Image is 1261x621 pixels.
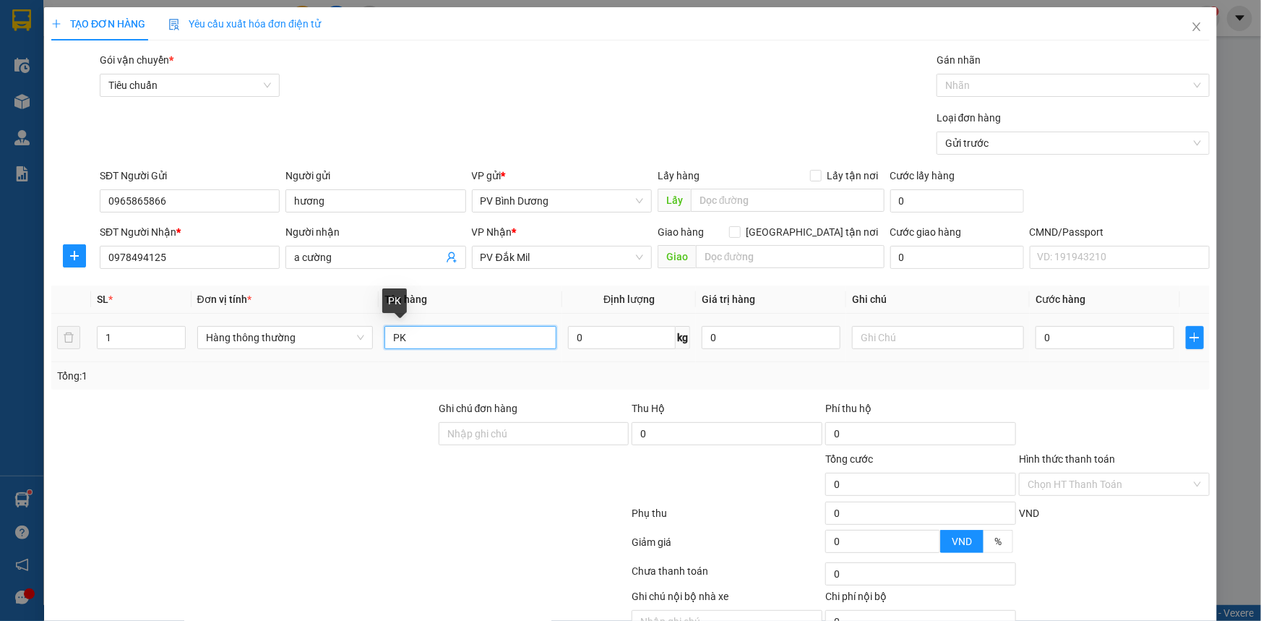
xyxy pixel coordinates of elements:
[57,368,487,384] div: Tổng: 1
[285,168,465,184] div: Người gửi
[384,326,556,349] input: VD: Bàn, Ghế
[890,189,1024,213] input: Cước lấy hàng
[108,74,271,96] span: Tiêu chuẩn
[994,536,1002,547] span: %
[691,189,885,212] input: Dọc đường
[631,563,825,588] div: Chưa thanh toán
[937,112,1002,124] label: Loại đơn hàng
[702,326,840,349] input: 0
[446,252,457,263] span: user-add
[890,170,955,181] label: Cước lấy hàng
[658,226,704,238] span: Giao hàng
[145,54,204,65] span: BD09250256
[825,588,1016,610] div: Chi phí nội bộ
[64,250,85,262] span: plus
[439,422,629,445] input: Ghi chú đơn hàng
[1019,507,1039,519] span: VND
[100,224,280,240] div: SĐT Người Nhận
[952,536,972,547] span: VND
[285,224,465,240] div: Người nhận
[603,294,655,305] span: Định lượng
[1019,453,1115,465] label: Hình thức thanh toán
[631,534,825,560] div: Giảm giá
[1030,224,1210,240] div: CMND/Passport
[945,132,1201,154] span: Gửi trước
[168,18,321,30] span: Yêu cầu xuất hóa đơn điện tử
[439,403,518,414] label: Ghi chú đơn hàng
[825,401,1016,422] div: Phí thu hộ
[846,286,1030,314] th: Ghi chú
[481,190,643,212] span: PV Bình Dương
[382,288,407,313] div: PK
[1187,332,1203,343] span: plus
[97,294,108,305] span: SL
[937,54,981,66] label: Gán nhãn
[658,245,696,268] span: Giao
[1036,294,1085,305] span: Cước hàng
[1176,7,1217,48] button: Close
[1191,21,1202,33] span: close
[702,294,755,305] span: Giá trị hàng
[197,294,251,305] span: Đơn vị tính
[38,23,117,77] strong: CÔNG TY TNHH [GEOGRAPHIC_DATA] 214 QL13 - P.26 - Q.BÌNH THẠNH - TP HCM 1900888606
[50,87,168,98] strong: BIÊN NHẬN GỬI HÀNG HOÁ
[632,403,665,414] span: Thu Hộ
[168,19,180,30] img: icon
[822,168,885,184] span: Lấy tận nơi
[137,65,204,76] span: 16:15:50 [DATE]
[696,245,885,268] input: Dọc đường
[472,168,652,184] div: VP gửi
[100,168,280,184] div: SĐT Người Gửi
[658,170,700,181] span: Lấy hàng
[825,453,873,465] span: Tổng cước
[51,18,145,30] span: TẠO ĐƠN HÀNG
[890,226,962,238] label: Cước giao hàng
[741,224,885,240] span: [GEOGRAPHIC_DATA] tận nơi
[676,326,690,349] span: kg
[631,505,825,531] div: Phụ thu
[14,100,30,121] span: Nơi gửi:
[852,326,1024,349] input: Ghi Chú
[890,246,1024,269] input: Cước giao hàng
[14,33,33,69] img: logo
[49,105,98,113] span: PV Bình Dương
[51,19,61,29] span: plus
[1186,326,1204,349] button: plus
[100,54,173,66] span: Gói vận chuyển
[111,100,134,121] span: Nơi nhận:
[145,101,186,109] span: PV Krông Nô
[63,244,86,267] button: plus
[206,327,365,348] span: Hàng thông thường
[658,189,691,212] span: Lấy
[632,588,822,610] div: Ghi chú nội bộ nhà xe
[57,326,80,349] button: delete
[481,247,643,268] span: PV Đắk Mil
[472,226,512,238] span: VP Nhận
